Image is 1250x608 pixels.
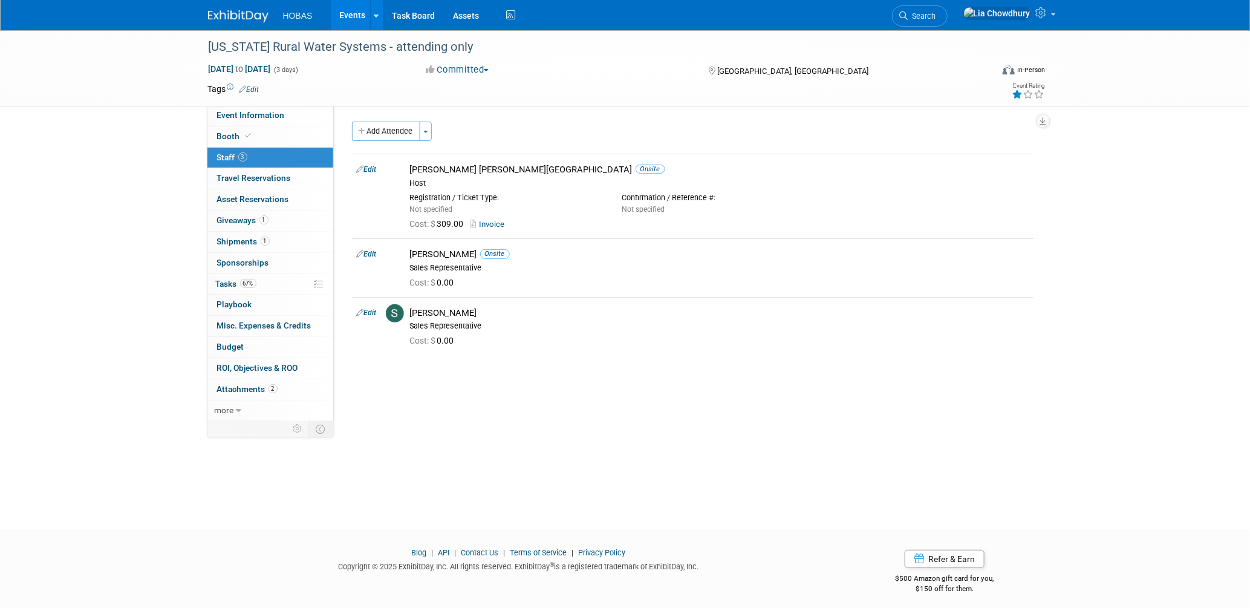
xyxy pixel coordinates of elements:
a: Privacy Policy [578,548,625,557]
i: Booth reservation complete [246,132,252,139]
a: Travel Reservations [207,168,333,189]
span: Sponsorships [217,258,269,267]
a: Booth [207,126,333,147]
a: ROI, Objectives & ROO [207,358,333,379]
span: Giveaways [217,215,269,225]
span: | [568,548,576,557]
span: to [234,64,246,74]
a: Invoice [470,220,510,229]
span: [GEOGRAPHIC_DATA], [GEOGRAPHIC_DATA] [717,67,868,76]
span: Tasks [216,279,256,289]
div: Host [410,178,1029,188]
div: [PERSON_NAME] [PERSON_NAME][GEOGRAPHIC_DATA] [410,164,1029,175]
span: Cost: $ [410,336,437,345]
a: Edit [357,309,377,317]
td: Personalize Event Tab Strip [288,421,309,437]
a: Misc. Expenses & Credits [207,316,333,336]
span: Onsite [480,249,510,258]
sup: ® [550,561,554,568]
span: HOBAS [283,11,313,21]
span: Travel Reservations [217,173,291,183]
a: Search [892,5,948,27]
a: Budget [207,337,333,358]
div: [PERSON_NAME] [410,307,1029,319]
span: Attachments [217,384,278,394]
span: | [500,548,508,557]
img: ExhibitDay [208,10,269,22]
span: Not specified [622,205,665,214]
span: 1 [261,237,270,246]
div: $150 off for them. [847,584,1043,594]
span: Misc. Expenses & Credits [217,321,311,330]
div: Sales Representative [410,263,1029,273]
a: Giveaways1 [207,211,333,231]
a: Edit [239,85,259,94]
a: Tasks67% [207,274,333,295]
span: | [451,548,459,557]
span: 3 [238,152,247,162]
span: 309.00 [410,219,469,229]
div: Sales Representative [410,321,1029,331]
a: API [438,548,449,557]
span: 1 [259,215,269,224]
a: more [207,400,333,421]
img: S.jpg [386,304,404,322]
span: 2 [269,384,278,393]
span: more [215,405,234,415]
span: Onsite [636,165,665,174]
span: 0.00 [410,336,459,345]
div: [US_STATE] Rural Water Systems - attending only [204,36,974,58]
div: [PERSON_NAME] [410,249,1029,260]
div: Event Format [921,63,1046,81]
a: Asset Reservations [207,189,333,210]
img: Lia Chowdhury [963,7,1031,20]
span: Cost: $ [410,219,437,229]
td: Tags [208,83,259,95]
a: Staff3 [207,148,333,168]
span: Booth [217,131,254,141]
a: Attachments2 [207,379,333,400]
div: In-Person [1017,65,1045,74]
a: Blog [411,548,426,557]
span: Cost: $ [410,278,437,287]
td: Toggle Event Tabs [308,421,333,437]
span: Search [908,11,936,21]
span: ROI, Objectives & ROO [217,363,298,373]
a: Edit [357,250,377,258]
span: Shipments [217,237,270,246]
div: $500 Amazon gift card for you, [847,566,1043,593]
div: Event Rating [1012,83,1044,89]
a: Contact Us [461,548,498,557]
div: Copyright © 2025 ExhibitDay, Inc. All rights reserved. ExhibitDay is a registered trademark of Ex... [208,558,830,572]
button: Committed [422,64,493,76]
a: Sponsorships [207,253,333,273]
a: Playbook [207,295,333,315]
a: Refer & Earn [905,550,985,568]
button: Add Attendee [352,122,420,141]
a: Edit [357,165,377,174]
img: Format-Inperson.png [1003,65,1015,74]
span: Not specified [410,205,453,214]
a: Shipments1 [207,232,333,252]
div: Confirmation / Reference #: [622,193,816,203]
span: | [428,548,436,557]
span: 0.00 [410,278,459,287]
a: Terms of Service [510,548,567,557]
div: Registration / Ticket Type: [410,193,604,203]
a: Event Information [207,105,333,126]
span: Asset Reservations [217,194,289,204]
span: [DATE] [DATE] [208,64,272,74]
span: Event Information [217,110,285,120]
span: 67% [240,279,256,288]
span: Playbook [217,299,252,309]
span: (3 days) [273,66,299,74]
span: Staff [217,152,247,162]
span: Budget [217,342,244,351]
